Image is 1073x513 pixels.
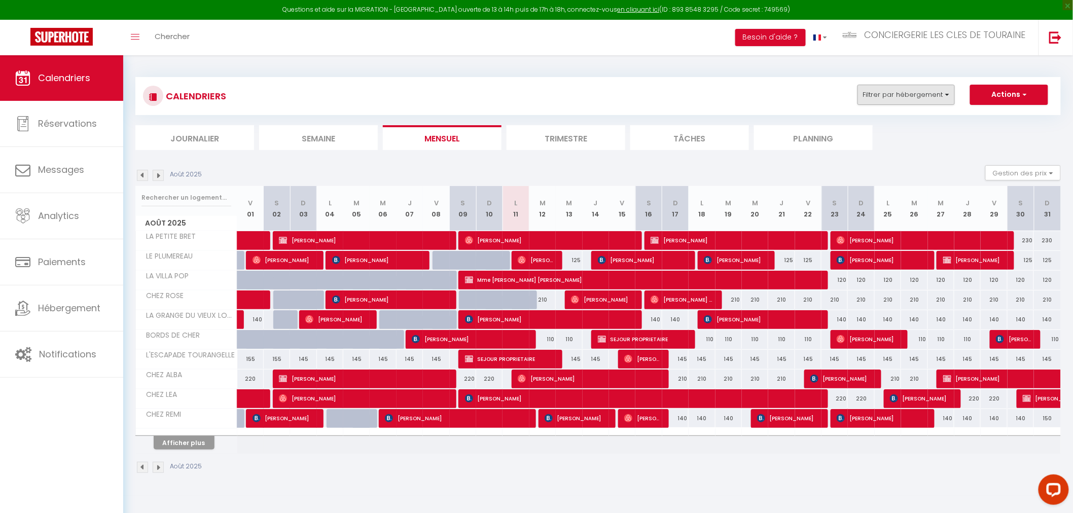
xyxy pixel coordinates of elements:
[1034,350,1061,369] div: 145
[768,330,795,349] div: 110
[460,198,465,208] abbr: S
[716,330,742,349] div: 110
[726,198,732,208] abbr: M
[689,350,715,369] div: 145
[833,198,837,208] abbr: S
[38,71,90,84] span: Calendriers
[515,198,518,208] abbr: L
[465,349,553,369] span: SEJOUR PROPRIETAIRE
[704,250,765,270] span: [PERSON_NAME]
[370,186,396,231] th: 06
[594,198,598,208] abbr: J
[875,186,901,231] th: 25
[928,271,954,289] div: 120
[954,389,981,408] div: 220
[970,85,1048,105] button: Actions
[620,198,625,208] abbr: V
[170,170,202,179] p: Août 2025
[518,250,553,270] span: [PERSON_NAME]
[901,310,927,329] div: 140
[821,389,848,408] div: 220
[529,186,556,231] th: 12
[886,198,889,208] abbr: L
[155,31,190,42] span: Chercher
[1034,251,1061,270] div: 125
[397,350,423,369] div: 145
[476,186,503,231] th: 10
[835,20,1039,55] a: ... CONCIERGERIE LES CLES DE TOURAINE
[780,198,784,208] abbr: J
[450,186,476,231] th: 09
[583,186,609,231] th: 14
[39,348,96,360] span: Notifications
[609,186,635,231] th: 15
[329,198,332,208] abbr: L
[1008,350,1034,369] div: 145
[848,290,874,309] div: 210
[651,290,712,309] span: [PERSON_NAME] Del [PERSON_NAME] Del [PERSON_NAME]
[837,409,924,428] span: [PERSON_NAME]
[795,330,821,349] div: 110
[911,198,917,208] abbr: M
[837,231,1004,250] span: [PERSON_NAME]
[136,216,237,231] span: Août 2025
[864,28,1026,41] span: CONCIERGERIE LES CLES DE TOURAINE
[768,370,795,388] div: 210
[529,330,556,349] div: 110
[380,198,386,208] abbr: M
[275,198,279,208] abbr: S
[305,310,367,329] span: [PERSON_NAME]
[332,250,420,270] span: [PERSON_NAME]
[630,125,749,150] li: Tâches
[1008,409,1034,428] div: 140
[137,271,192,282] span: LA VILLA POP
[618,5,660,14] a: en cliquant ici
[842,31,857,39] img: ...
[981,186,1007,231] th: 29
[768,186,795,231] th: 21
[821,310,848,329] div: 140
[1034,330,1061,349] div: 110
[1008,186,1034,231] th: 30
[716,290,742,309] div: 210
[954,330,981,349] div: 110
[1034,290,1061,309] div: 210
[137,251,196,262] span: LE PLUMEREAU
[385,409,525,428] span: [PERSON_NAME]
[662,310,689,329] div: 140
[806,198,810,208] abbr: V
[556,186,582,231] th: 13
[901,350,927,369] div: 145
[423,350,449,369] div: 145
[279,389,446,408] span: [PERSON_NAME]
[465,389,816,408] span: [PERSON_NAME]
[38,163,84,176] span: Messages
[981,290,1007,309] div: 210
[301,198,306,208] abbr: D
[598,329,686,349] span: SEJOUR PROPRIETAIRE
[981,310,1007,329] div: 140
[981,389,1007,408] div: 220
[689,330,715,349] div: 110
[38,117,97,130] span: Réservations
[598,250,686,270] span: [PERSON_NAME]
[689,186,715,231] th: 18
[752,198,758,208] abbr: M
[556,251,582,270] div: 125
[742,350,768,369] div: 145
[253,250,314,270] span: [PERSON_NAME]
[837,250,924,270] span: [PERSON_NAME]
[837,329,898,349] span: [PERSON_NAME]
[716,350,742,369] div: 145
[1034,186,1061,231] th: 31
[571,290,632,309] span: [PERSON_NAME]
[137,409,184,420] span: CHEZ REMI
[662,186,689,231] th: 17
[662,409,689,428] div: 140
[163,85,226,107] h3: CALENDRIERS
[954,186,981,231] th: 28
[248,198,253,208] abbr: V
[279,369,446,388] span: [PERSON_NAME]
[821,271,848,289] div: 120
